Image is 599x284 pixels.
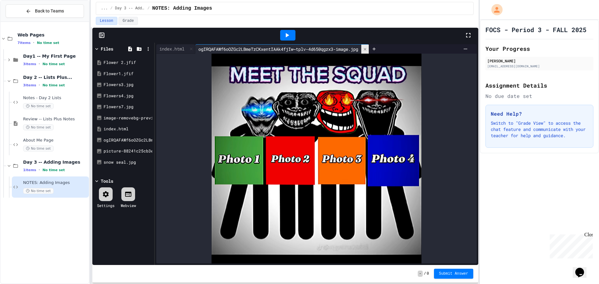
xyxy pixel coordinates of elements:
[104,137,152,143] div: ogIRQAFAWf6oOZGc2LBmeTzCKxentIAAk4fjIw~tplv-4d650qgzx3-image.jpg
[23,103,54,109] span: No time set
[195,44,369,54] div: ogIRQAFAWf6oOZGc2LBmeTzCKxentIAAk4fjIw~tplv-4d650qgzx3-image.jpg
[42,168,65,172] span: No time set
[485,2,504,17] div: My Account
[119,17,138,25] button: Grade
[104,104,152,110] div: Flowers7.jpg
[23,159,88,165] span: Day 3 -- Adding Images
[37,41,59,45] span: No time set
[434,269,473,279] button: Submit Answer
[156,46,187,52] div: index.html
[487,64,592,69] div: [EMAIL_ADDRESS][DOMAIN_NAME]
[23,83,36,87] span: 3 items
[104,82,152,88] div: Flowers3.jpg
[39,167,40,172] span: •
[115,6,145,11] span: Day 3 -- Adding Images
[212,54,421,263] img: 2Q==
[104,148,152,154] div: picture-88241c25cb3e7eebe73575257cc00e92_674f5ee3251fe.jpg
[121,203,136,208] div: Webview
[23,188,54,194] span: No time set
[148,6,150,11] span: /
[23,124,54,130] span: No time set
[104,115,152,121] div: image-removebg-preview.png
[23,75,88,80] span: Day 2 -- Lists Plus...
[23,117,88,122] span: Review -- Lists Plus Notes
[104,159,152,166] div: snow seal.jpg
[439,271,468,276] span: Submit Answer
[23,95,88,101] span: Notes - Day 2 Lists
[195,46,361,52] div: ogIRQAFAWf6oOZGc2LBmeTzCKxentIAAk4fjIw~tplv-4d650qgzx3-image.jpg
[33,40,34,45] span: •
[573,259,593,278] iframe: chat widget
[491,110,588,118] h3: Need Help?
[101,178,113,184] div: Tools
[104,60,152,66] div: Flower 2.jfif
[23,180,88,185] span: NOTES: Adding Images
[101,46,113,52] div: Files
[23,138,88,143] span: About Me Page
[104,93,152,99] div: Flowers4.jpg
[485,81,593,90] h2: Assignment Details
[97,203,114,208] div: Settings
[35,8,64,14] span: Back to Teams
[17,32,88,38] span: Web Pages
[152,5,212,12] span: NOTES: Adding Images
[427,271,429,276] span: 0
[104,71,152,77] div: Flower1.jfif
[485,92,593,100] div: No due date set
[547,232,593,258] iframe: chat widget
[487,58,592,64] div: [PERSON_NAME]
[491,120,588,139] p: Switch to "Grade View" to access the chat feature and communicate with your teacher for help and ...
[39,83,40,88] span: •
[101,6,108,11] span: ...
[485,25,587,34] h1: FOCS - Period 3 - FALL 2025
[42,83,65,87] span: No time set
[23,53,88,59] span: Day1 -- My First Page
[418,271,422,277] span: -
[156,44,195,54] div: index.html
[2,2,43,40] div: Chat with us now!Close
[96,17,117,25] button: Lesson
[23,168,36,172] span: 1 items
[17,41,31,45] span: 7 items
[110,6,112,11] span: /
[424,271,426,276] span: /
[485,44,593,53] h2: Your Progress
[42,62,65,66] span: No time set
[6,4,84,18] button: Back to Teams
[23,62,36,66] span: 3 items
[23,146,54,152] span: No time set
[104,126,152,132] div: index.html
[39,61,40,66] span: •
